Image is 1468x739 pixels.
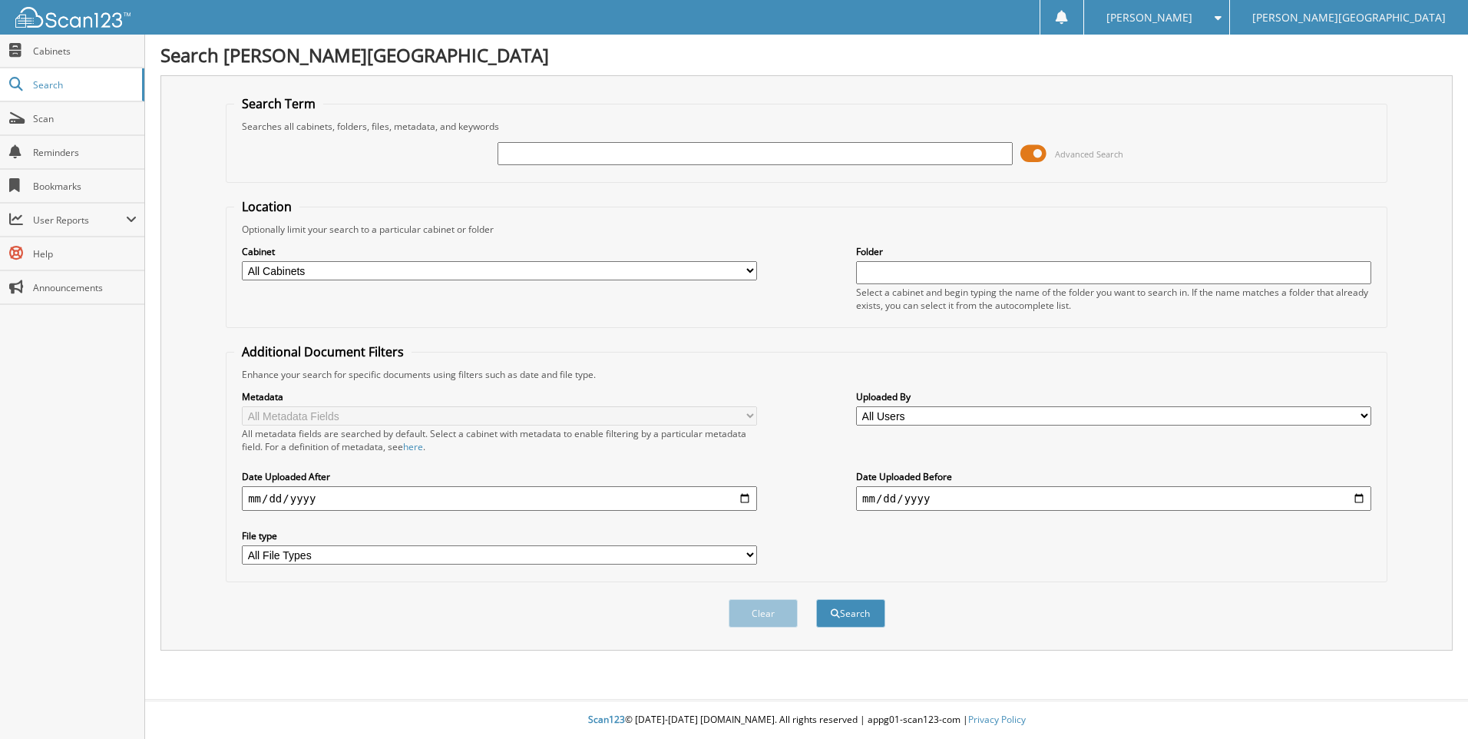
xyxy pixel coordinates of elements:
[234,368,1379,381] div: Enhance your search for specific documents using filters such as date and file type.
[145,701,1468,739] div: © [DATE]-[DATE] [DOMAIN_NAME]. All rights reserved | appg01-scan123-com |
[1252,13,1446,22] span: [PERSON_NAME][GEOGRAPHIC_DATA]
[234,95,323,112] legend: Search Term
[234,198,299,215] legend: Location
[33,180,137,193] span: Bookmarks
[234,223,1379,236] div: Optionally limit your search to a particular cabinet or folder
[403,440,423,453] a: here
[33,146,137,159] span: Reminders
[856,286,1371,312] div: Select a cabinet and begin typing the name of the folder you want to search in. If the name match...
[856,470,1371,483] label: Date Uploaded Before
[33,281,137,294] span: Announcements
[1391,665,1468,739] iframe: Chat Widget
[33,45,137,58] span: Cabinets
[588,713,625,726] span: Scan123
[234,120,1379,133] div: Searches all cabinets, folders, files, metadata, and keywords
[242,470,757,483] label: Date Uploaded After
[968,713,1026,726] a: Privacy Policy
[856,390,1371,403] label: Uploaded By
[33,214,126,227] span: User Reports
[242,529,757,542] label: File type
[234,343,412,360] legend: Additional Document Filters
[856,245,1371,258] label: Folder
[242,486,757,511] input: start
[33,247,137,260] span: Help
[33,112,137,125] span: Scan
[160,42,1453,68] h1: Search [PERSON_NAME][GEOGRAPHIC_DATA]
[15,7,131,28] img: scan123-logo-white.svg
[242,427,757,453] div: All metadata fields are searched by default. Select a cabinet with metadata to enable filtering b...
[33,78,134,91] span: Search
[242,390,757,403] label: Metadata
[729,599,798,628] button: Clear
[856,486,1371,511] input: end
[1106,13,1192,22] span: [PERSON_NAME]
[242,245,757,258] label: Cabinet
[1055,148,1123,160] span: Advanced Search
[816,599,885,628] button: Search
